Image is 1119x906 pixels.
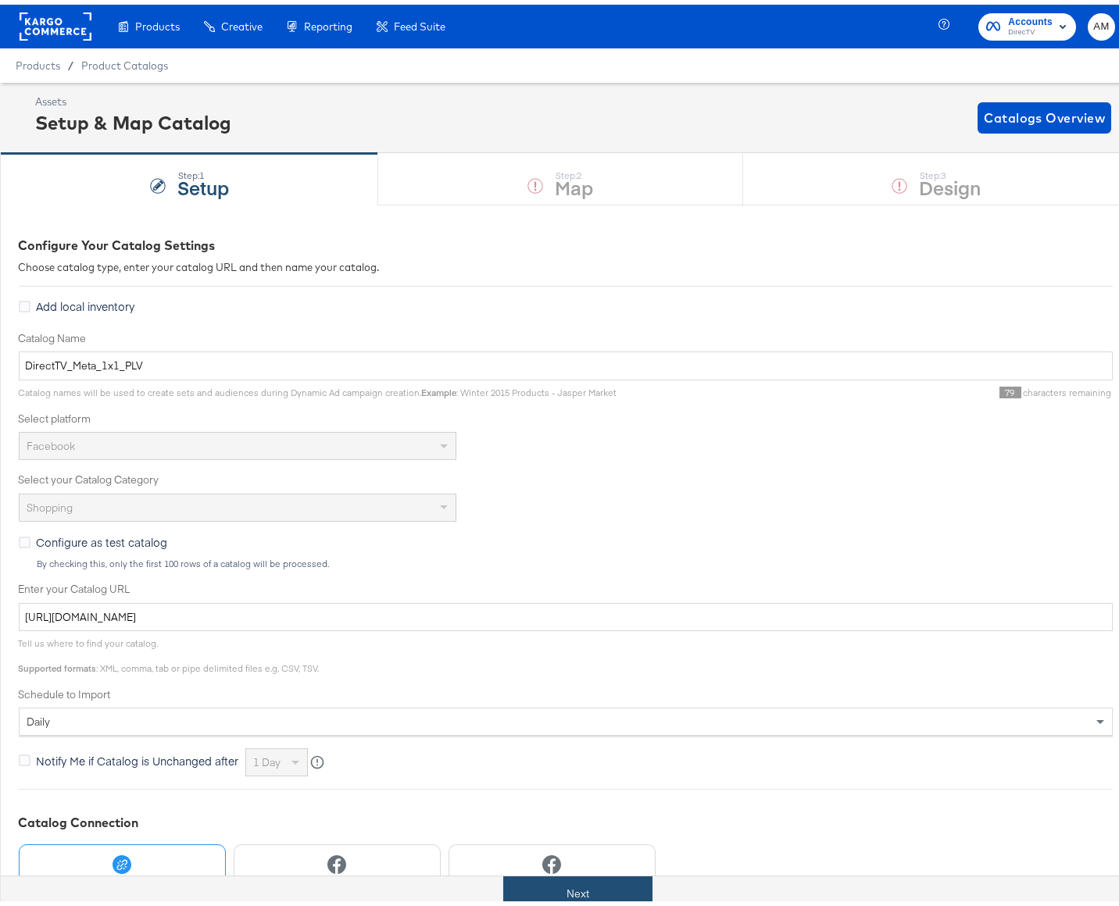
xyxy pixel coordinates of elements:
[254,751,281,765] span: 1 day
[1008,22,1053,34] span: DirecTV
[1008,9,1053,26] span: Accounts
[19,382,617,394] span: Catalog names will be used to create sets and audiences during Dynamic Ad campaign creation. : Wi...
[37,294,135,309] span: Add local inventory
[394,16,445,28] span: Feed Suite
[19,809,1113,827] div: Catalog Connection
[999,382,1021,394] span: 79
[978,9,1076,36] button: AccountsDirecTV
[16,55,60,67] span: Products
[19,633,320,669] span: Tell us where to find your catalog. : XML, comma, tab or pipe delimited files e.g. CSV, TSV.
[19,598,1113,627] input: Enter Catalog URL, e.g. http://www.example.com/products.xml
[19,468,1113,483] label: Select your Catalog Category
[27,496,73,510] span: Shopping
[37,554,1113,565] div: By checking this, only the first 100 rows of a catalog will be processed.
[81,55,168,67] a: Product Catalogs
[19,326,1113,341] label: Catalog Name
[617,382,1113,394] div: characters remaining
[304,16,352,28] span: Reporting
[27,434,76,448] span: Facebook
[19,658,97,669] strong: Supported formats
[37,530,168,545] span: Configure as test catalog
[37,748,239,764] span: Notify Me if Catalog is Unchanged after
[60,55,81,67] span: /
[1088,9,1115,36] button: AM
[177,169,229,195] strong: Setup
[19,577,1113,592] label: Enter your Catalog URL
[19,407,1113,422] label: Select platform
[1094,13,1109,31] span: AM
[19,347,1113,376] input: Name your catalog e.g. My Dynamic Product Catalog
[984,102,1105,124] span: Catalogs Overview
[35,90,231,105] div: Assets
[177,166,229,177] div: Step: 1
[978,98,1111,129] button: Catalogs Overview
[19,683,1113,697] label: Schedule to Import
[422,382,457,394] strong: Example
[135,16,180,28] span: Products
[221,16,263,28] span: Creative
[27,710,51,724] span: daily
[19,255,1113,270] div: Choose catalog type, enter your catalog URL and then name your catalog.
[35,105,231,131] div: Setup & Map Catalog
[19,232,1113,250] div: Configure Your Catalog Settings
